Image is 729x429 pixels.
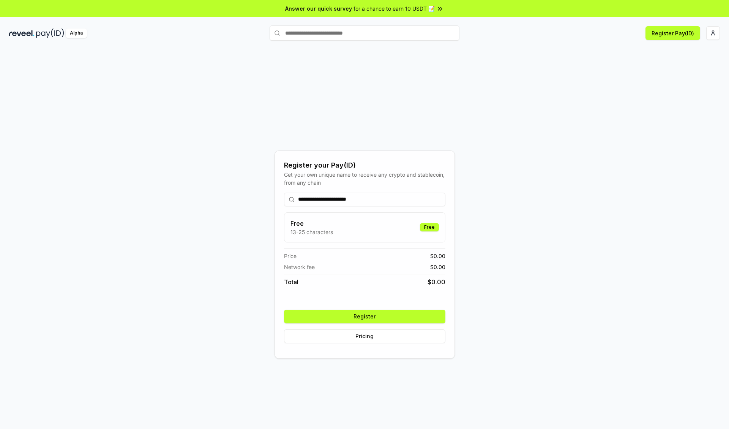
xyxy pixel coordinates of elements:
[284,310,445,323] button: Register
[66,28,87,38] div: Alpha
[285,5,352,13] span: Answer our quick survey
[36,28,64,38] img: pay_id
[430,263,445,271] span: $ 0.00
[428,277,445,287] span: $ 0.00
[353,5,435,13] span: for a chance to earn 10 USDT 📝
[645,26,700,40] button: Register Pay(ID)
[284,252,297,260] span: Price
[290,228,333,236] p: 13-25 characters
[290,219,333,228] h3: Free
[284,329,445,343] button: Pricing
[430,252,445,260] span: $ 0.00
[9,28,35,38] img: reveel_dark
[284,263,315,271] span: Network fee
[284,277,298,287] span: Total
[420,223,439,231] div: Free
[284,171,445,187] div: Get your own unique name to receive any crypto and stablecoin, from any chain
[284,160,445,171] div: Register your Pay(ID)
